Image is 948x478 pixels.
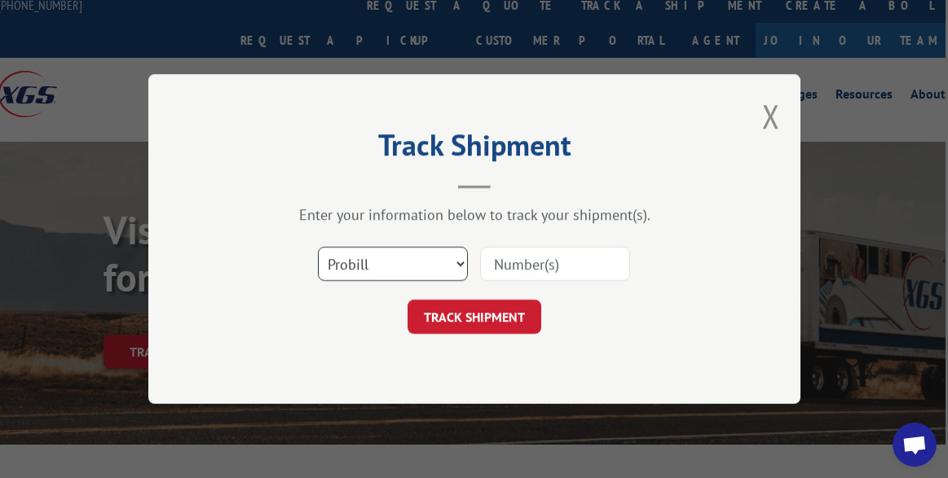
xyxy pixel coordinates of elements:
[480,247,630,281] input: Number(s)
[230,134,719,164] h2: Track Shipment
[762,94,780,138] button: Close modal
[893,423,937,467] div: Open chat
[408,300,541,334] button: TRACK SHIPMENT
[230,205,719,224] div: Enter your information below to track your shipment(s).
